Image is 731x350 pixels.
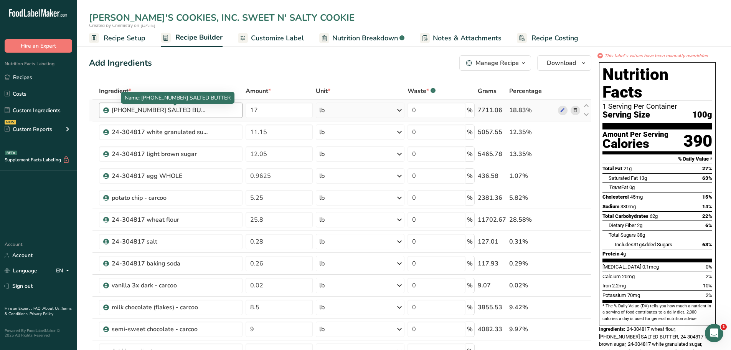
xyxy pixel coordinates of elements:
span: Potassium [602,292,626,298]
div: 436.58 [478,171,506,181]
span: 20mg [622,274,635,279]
div: 1.07% [509,171,555,181]
div: Amount Per Serving [602,131,668,138]
div: 2381.36 [478,193,506,202]
div: 1 Serving Per Container [602,103,712,110]
div: 9.97% [509,325,555,334]
div: Powered By FoodLabelMaker © 2025 All Rights Reserved [5,328,72,338]
a: Recipe Costing [517,30,578,47]
span: 0.1mcg [642,264,659,270]
span: 0g [629,184,635,190]
span: 62g [650,213,658,219]
span: Unit [316,86,330,96]
div: NEW [5,120,16,124]
span: Name: [PHONE_NUMBER] SALTED BUTTER [125,94,231,101]
div: lb [319,325,325,334]
a: Customize Label [238,30,304,47]
div: 9.07 [478,281,506,290]
span: Total Fat [602,166,622,171]
iframe: Intercom live chat [705,324,723,342]
div: Manage Recipe [475,58,519,68]
div: Custom Reports [5,125,52,133]
div: 13.35% [509,149,555,159]
span: 63% [702,175,712,181]
a: Hire an Expert . [5,306,32,311]
div: 117.93 [478,259,506,268]
div: 4082.33 [478,325,506,334]
i: This label's values have been manually overridden [604,52,708,59]
div: 24-304817 wheat flour [112,215,208,224]
div: Add Ingredients [89,57,152,70]
a: About Us . [43,306,61,311]
section: * The % Daily Value (DV) tells you how much a nutrient in a serving of food contributes to a dail... [602,303,712,322]
div: 5057.55 [478,128,506,137]
span: Recipe Setup [104,33,145,43]
span: Ingredients: [599,326,625,332]
span: Dietary Fiber [609,222,636,228]
span: 22% [702,213,712,219]
span: 0% [706,264,712,270]
a: Privacy Policy [30,311,53,317]
section: % Daily Value * [602,154,712,164]
span: 38g [637,232,645,238]
span: 13g [639,175,647,181]
span: 27% [702,166,712,171]
div: 24-304817 baking soda [112,259,208,268]
span: Created by Chemistry on [DATE] [89,22,155,28]
div: lb [319,149,325,159]
button: Manage Recipe [459,55,531,71]
div: 0.02% [509,281,555,290]
div: Waste [408,86,436,96]
span: Protein [602,251,619,257]
span: 1 [721,324,727,330]
span: Notes & Attachments [433,33,502,43]
span: 6% [705,222,712,228]
div: 127.01 [478,237,506,246]
span: 330mg [620,204,636,209]
span: Recipe Costing [531,33,578,43]
div: 3855.53 [478,303,506,312]
div: [PHONE_NUMBER] SALTED BUTTER [112,106,208,115]
div: potato chip - carcoo [112,193,208,202]
div: 28.58% [509,215,555,224]
span: Saturated Fat [609,175,638,181]
span: [MEDICAL_DATA] [602,264,641,270]
div: semi-sweet chocolate - carcoo [112,325,208,334]
span: Total Carbohydrates [602,213,648,219]
div: 5.82% [509,193,555,202]
a: Language [5,264,37,277]
span: 45mg [630,194,643,200]
div: lb [319,128,325,137]
div: Calories [602,138,668,149]
span: Grams [478,86,497,96]
div: 24-304817 egg WHOLE [112,171,208,181]
div: 0.29% [509,259,555,268]
div: 18.83% [509,106,555,115]
div: lb [319,171,325,181]
span: Percentage [509,86,542,96]
span: 70mg [627,292,640,298]
div: 9.42% [509,303,555,312]
div: 7711.06 [478,106,506,115]
div: 24-304817 salt [112,237,208,246]
button: Hire an Expert [5,39,72,53]
i: Trans [609,184,621,190]
a: Terms & Conditions . [5,306,72,317]
a: Notes & Attachments [420,30,502,47]
span: 21g [624,166,632,171]
div: BETA [5,151,17,155]
a: Recipe Builder [161,29,223,47]
span: 10% [703,283,712,289]
div: lb [319,303,325,312]
a: FAQ . [33,306,43,311]
span: 63% [702,242,712,247]
span: 100g [692,110,712,120]
span: Nutrition Breakdown [332,33,398,43]
div: 24-304817 light brown sugar [112,149,208,159]
span: 2g [637,222,642,228]
button: Download [537,55,591,71]
span: 31g [634,242,642,247]
span: Serving Size [602,110,650,120]
div: lb [319,215,325,224]
span: 2.2mg [612,283,626,289]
